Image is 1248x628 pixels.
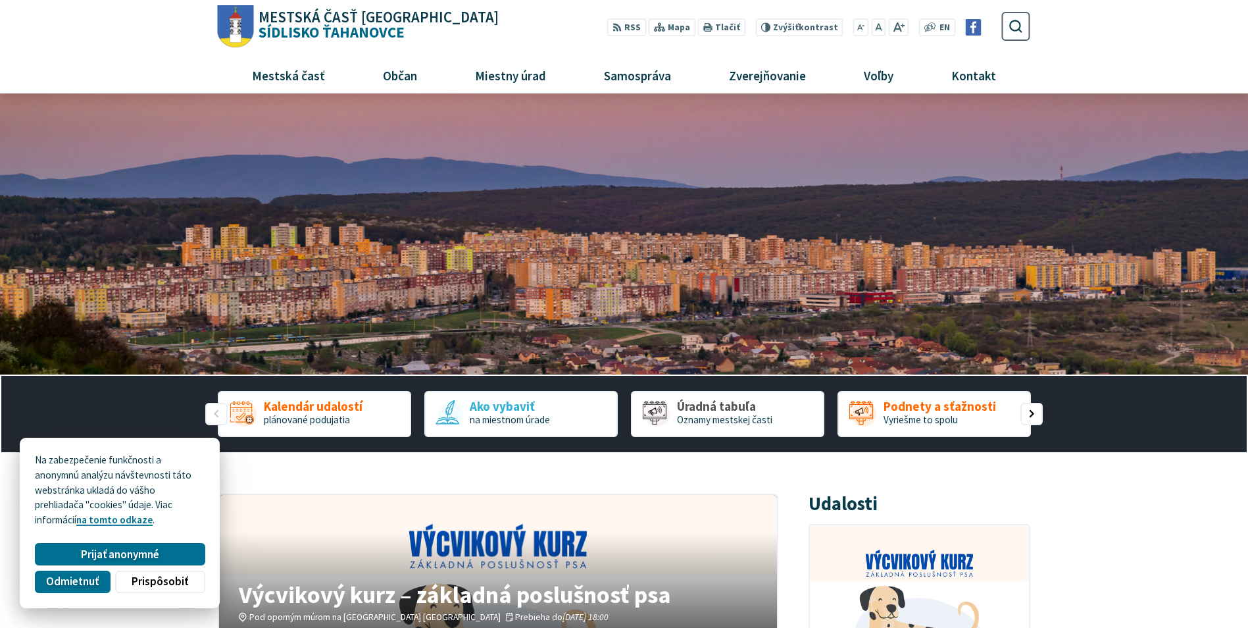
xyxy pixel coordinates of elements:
a: Podnety a sťažnosti Vyriešme to spolu [837,391,1031,437]
button: Zvýšiťkontrast [755,18,843,36]
span: na miestnom úrade [470,413,550,426]
span: Ako vybaviť [470,400,550,413]
span: Pod oporným múrom na [GEOGRAPHIC_DATA] [GEOGRAPHIC_DATA] [249,612,501,623]
button: Zväčšiť veľkosť písma [888,18,909,36]
div: Predošlý slajd [205,403,228,425]
span: Oznamy mestskej časti [677,413,772,426]
span: Zverejňovanie [724,57,811,93]
a: RSS [607,18,646,36]
a: Logo Sídlisko Ťahanovce, prejsť na domovskú stránku. [218,5,499,48]
span: Prispôsobiť [132,575,188,589]
span: plánované podujatia [264,413,350,426]
a: Voľby [840,57,918,93]
button: Tlačiť [698,18,745,36]
p: Na zabezpečenie funkčnosti a anonymnú analýzu návštevnosti táto webstránka ukladá do vášho prehli... [35,453,205,528]
span: EN [939,21,950,35]
div: 1 / 5 [218,391,411,437]
a: Občan [359,57,441,93]
button: Zmenšiť veľkosť písma [853,18,869,36]
span: kontrast [773,22,838,33]
button: Odmietnuť [35,571,110,593]
span: RSS [624,21,641,35]
span: Kontakt [947,57,1001,93]
span: Samospráva [599,57,676,93]
span: Prebieha do [515,612,609,623]
span: Tlačiť [715,22,740,33]
span: Kalendár udalostí [264,400,362,413]
div: Nasledujúci slajd [1020,403,1043,425]
img: Prejsť na domovskú stránku [218,5,254,48]
div: 3 / 5 [631,391,824,437]
a: Kontakt [928,57,1020,93]
span: Úradná tabuľa [677,400,772,413]
div: 2 / 5 [424,391,618,437]
h4: Výcvikový kurz – základná poslušnosť psa [239,583,757,606]
span: Odmietnuť [46,575,99,589]
a: Mapa [649,18,695,36]
span: Voľby [859,57,899,93]
h1: Sídlisko Ťahanovce [254,10,499,40]
a: Úradná tabuľa Oznamy mestskej časti [631,391,824,437]
img: Prejsť na Facebook stránku [965,19,982,36]
a: Ako vybaviť na miestnom úrade [424,391,618,437]
em: [DATE] 18:00 [562,612,609,623]
span: Mapa [668,21,690,35]
span: Mestská časť [GEOGRAPHIC_DATA] [259,10,499,25]
a: Mestská časť [228,57,349,93]
button: Nastaviť pôvodnú veľkosť písma [871,18,886,36]
a: Samospráva [580,57,695,93]
a: Zverejňovanie [705,57,830,93]
button: Prijať anonymné [35,543,205,565]
div: 4 / 5 [837,391,1031,437]
span: Miestny úrad [470,57,551,93]
a: EN [936,21,954,35]
a: na tomto odkaze [76,513,153,526]
span: Občan [378,57,422,93]
a: Kalendár udalostí plánované podujatia [218,391,411,437]
h3: Udalosti [809,494,878,514]
span: Podnety a sťažnosti [884,400,996,413]
span: Zvýšiť [773,22,799,33]
span: Prijať anonymné [81,548,159,562]
a: Miestny úrad [451,57,570,93]
button: Prispôsobiť [115,571,205,593]
span: Mestská časť [247,57,330,93]
span: Vyriešme to spolu [884,413,958,426]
